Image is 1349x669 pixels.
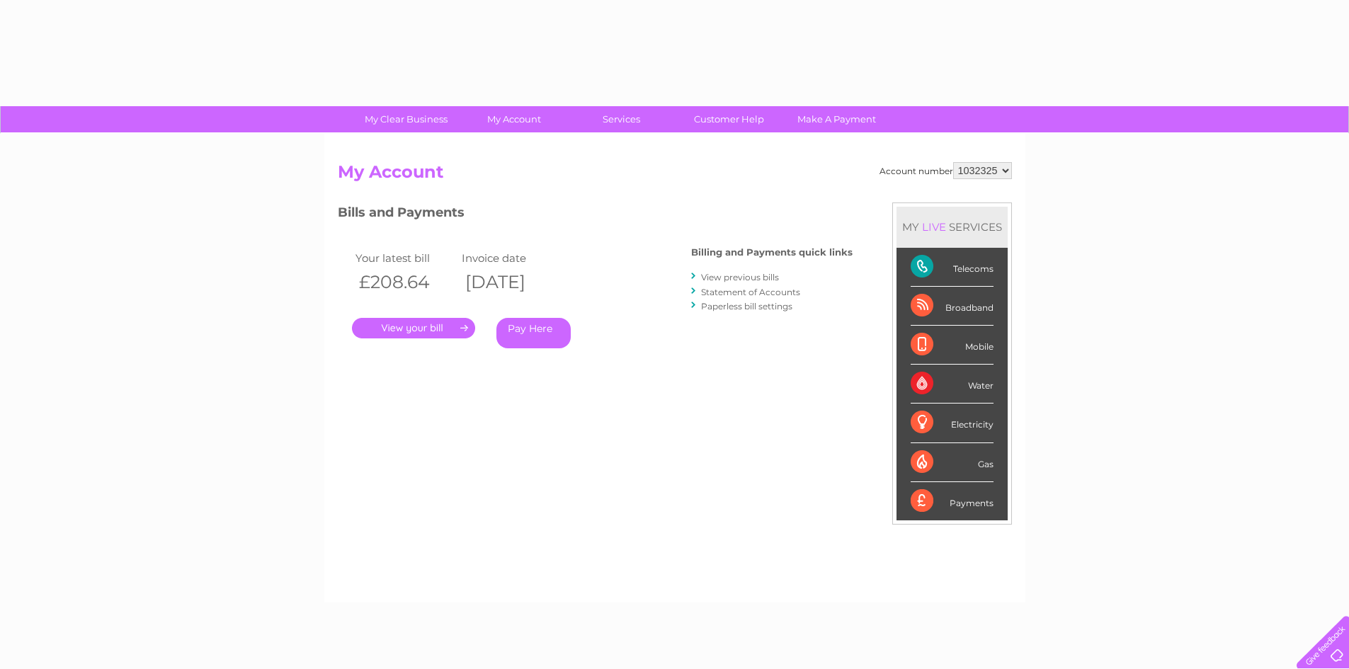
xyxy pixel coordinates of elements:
th: [DATE] [458,268,564,297]
a: Paperless bill settings [701,301,792,311]
a: Pay Here [496,318,571,348]
div: Payments [911,482,994,520]
a: Customer Help [671,106,787,132]
a: My Account [455,106,572,132]
div: Water [911,365,994,404]
a: Make A Payment [778,106,895,132]
th: £208.64 [352,268,458,297]
div: Telecoms [911,248,994,287]
a: My Clear Business [348,106,465,132]
div: Mobile [911,326,994,365]
h3: Bills and Payments [338,202,853,227]
div: Electricity [911,404,994,442]
div: Broadband [911,287,994,326]
div: Gas [911,443,994,482]
td: Your latest bill [352,248,458,268]
h4: Billing and Payments quick links [691,247,853,258]
a: Statement of Accounts [701,287,800,297]
div: LIVE [919,220,949,234]
a: View previous bills [701,272,779,282]
a: . [352,318,475,338]
div: Account number [880,162,1012,179]
h2: My Account [338,162,1012,189]
td: Invoice date [458,248,564,268]
a: Services [563,106,680,132]
div: MY SERVICES [897,207,1008,247]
